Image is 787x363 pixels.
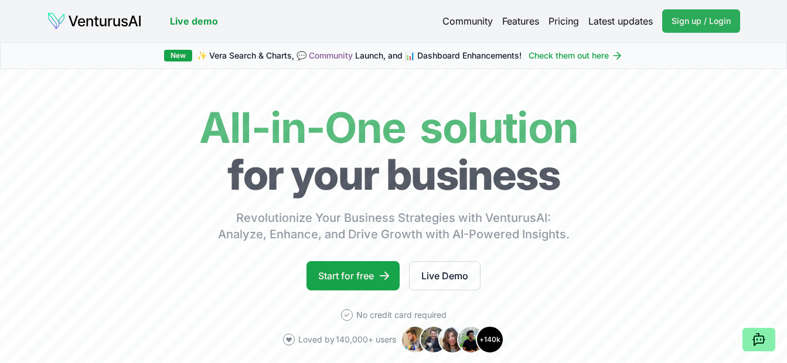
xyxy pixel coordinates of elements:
[502,14,539,28] a: Features
[164,50,192,61] div: New
[529,50,623,61] a: Check them out here
[672,15,731,27] span: Sign up / Login
[170,14,218,28] a: Live demo
[662,9,740,33] a: Sign up / Login
[309,50,353,60] a: Community
[306,261,400,290] a: Start for free
[47,12,142,30] img: logo
[442,14,493,28] a: Community
[438,326,466,354] img: Avatar 3
[420,326,448,354] img: Avatar 2
[457,326,485,354] img: Avatar 4
[409,261,481,290] a: Live Demo
[401,326,429,354] img: Avatar 1
[197,50,522,61] span: ✨ Vera Search & Charts, 💬 Launch, and 📊 Dashboard Enhancements!
[548,14,579,28] a: Pricing
[588,14,653,28] a: Latest updates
